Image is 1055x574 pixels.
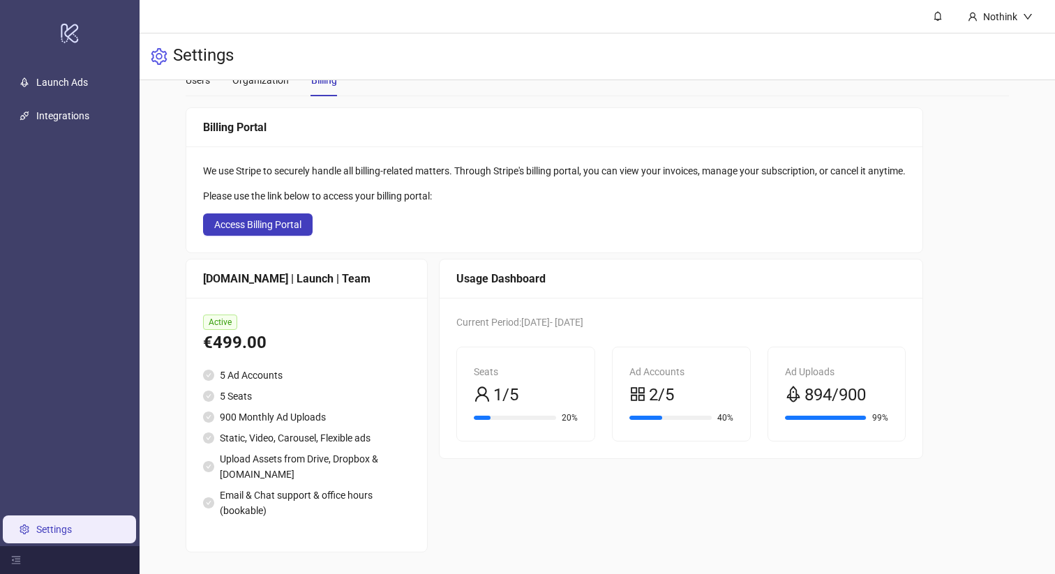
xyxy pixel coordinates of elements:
[36,77,88,88] a: Launch Ads
[203,213,313,236] button: Access Billing Portal
[203,497,214,508] span: check-circle
[203,391,214,402] span: check-circle
[151,48,167,65] span: setting
[717,414,733,422] span: 40%
[474,386,491,402] span: user
[203,188,906,204] div: Please use the link below to access your billing portal:
[203,488,410,518] li: Email & Chat support & office hours (bookable)
[311,73,337,88] div: Billing
[186,73,210,88] div: Users
[629,386,646,402] span: appstore
[562,414,578,422] span: 20%
[36,524,72,535] a: Settings
[173,45,234,68] h3: Settings
[203,432,214,444] span: check-circle
[203,330,410,356] div: €499.00
[203,370,214,381] span: check-circle
[785,364,889,379] div: Ad Uploads
[785,386,802,402] span: rocket
[203,411,214,423] span: check-circle
[1023,12,1033,22] span: down
[968,12,978,22] span: user
[36,110,89,121] a: Integrations
[203,451,410,482] li: Upload Assets from Drive, Dropbox & [DOMAIN_NAME]
[933,11,943,21] span: bell
[203,163,906,179] div: We use Stripe to securely handle all billing-related matters. Through Stripe's billing portal, yo...
[214,219,301,230] span: Access Billing Portal
[649,382,674,409] span: 2/5
[805,382,866,409] span: 894/900
[493,382,518,409] span: 1/5
[203,368,410,383] li: 5 Ad Accounts
[203,315,237,330] span: Active
[203,119,906,136] div: Billing Portal
[474,364,578,379] div: Seats
[232,73,289,88] div: Organization
[872,414,888,422] span: 99%
[978,9,1023,24] div: Nothink
[456,270,906,287] div: Usage Dashboard
[203,409,410,425] li: 900 Monthly Ad Uploads
[456,317,583,328] span: Current Period: [DATE] - [DATE]
[203,461,214,472] span: check-circle
[11,555,21,565] span: menu-fold
[629,364,733,379] div: Ad Accounts
[203,430,410,446] li: Static, Video, Carousel, Flexible ads
[203,388,410,404] li: 5 Seats
[203,270,410,287] div: [DOMAIN_NAME] | Launch | Team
